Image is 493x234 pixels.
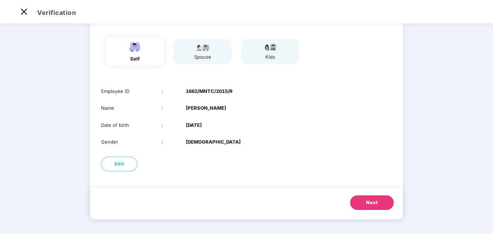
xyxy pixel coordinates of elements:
[101,87,162,95] div: Employee ID
[101,157,137,171] button: Edit
[186,138,241,146] b: [DEMOGRAPHIC_DATA]
[261,43,279,51] img: svg+xml;base64,PHN2ZyB4bWxucz0iaHR0cDovL3d3dy53My5vcmcvMjAwMC9zdmciIHdpZHRoPSI3OS4wMzciIGhlaWdodD...
[101,104,162,112] div: Name
[186,121,202,129] b: [DATE]
[261,53,279,61] div: kids
[366,199,378,206] span: Next
[162,121,186,129] div: :
[193,53,212,61] div: spouse
[115,160,124,168] span: Edit
[162,104,186,112] div: :
[101,121,162,129] div: Date of birth
[186,87,233,95] b: 1682/MNTC/2015/R
[101,138,162,146] div: Gender
[126,55,144,63] div: self
[193,43,212,51] img: svg+xml;base64,PHN2ZyB4bWxucz0iaHR0cDovL3d3dy53My5vcmcvMjAwMC9zdmciIHdpZHRoPSI5Ny44OTciIGhlaWdodD...
[162,138,186,146] div: :
[162,87,186,95] div: :
[350,195,394,210] button: Next
[126,40,144,53] img: svg+xml;base64,PHN2ZyBpZD0iRW1wbG95ZWVfbWFsZSIgeG1sbnM9Imh0dHA6Ly93d3cudzMub3JnLzIwMDAvc3ZnIiB3aW...
[186,104,226,112] b: [PERSON_NAME]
